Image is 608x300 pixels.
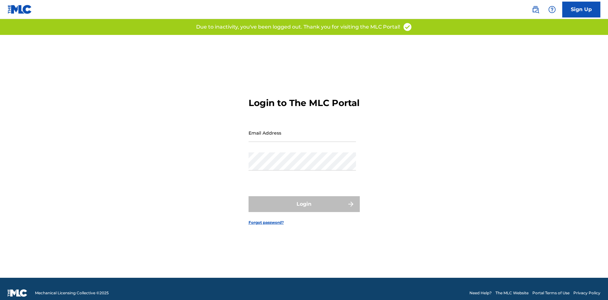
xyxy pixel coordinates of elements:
img: MLC Logo [8,5,32,14]
img: logo [8,289,27,297]
a: Need Help? [469,290,492,296]
a: The MLC Website [495,290,529,296]
a: Portal Terms of Use [532,290,570,296]
a: Privacy Policy [573,290,600,296]
img: help [548,6,556,13]
h3: Login to The MLC Portal [249,97,359,109]
p: Due to inactivity, you've been logged out. Thank you for visiting the MLC Portal! [196,23,400,31]
img: access [403,22,412,32]
a: Forgot password? [249,220,284,225]
a: Public Search [529,3,542,16]
span: Mechanical Licensing Collective © 2025 [35,290,109,296]
img: search [532,6,539,13]
div: Help [546,3,558,16]
a: Sign Up [562,2,600,17]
